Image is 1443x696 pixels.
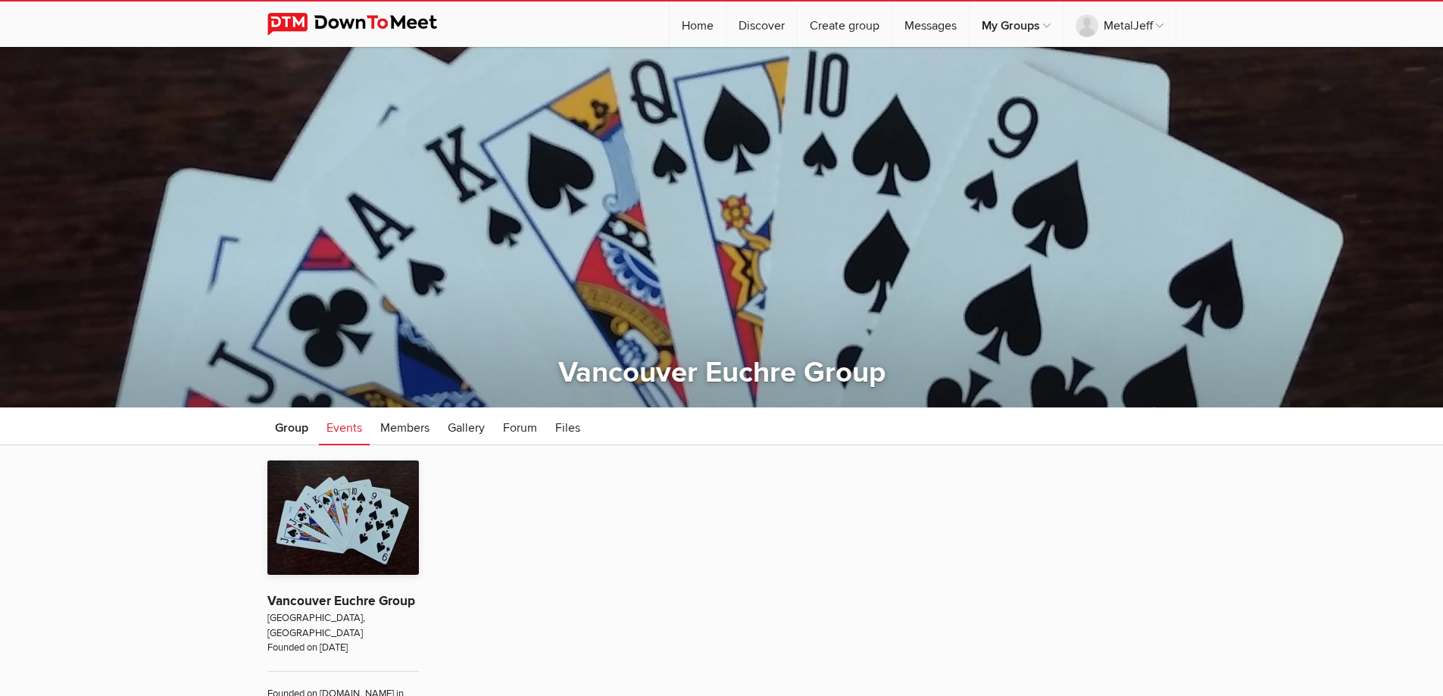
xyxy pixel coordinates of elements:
a: Messages [892,2,969,47]
a: Members [373,407,437,445]
span: Events [326,420,362,435]
span: [GEOGRAPHIC_DATA], [GEOGRAPHIC_DATA] [267,611,419,641]
span: Members [380,420,429,435]
span: Group [275,420,308,435]
a: Home [670,2,726,47]
a: Files [548,407,588,445]
img: DownToMeet [267,13,461,36]
span: Founded on [DATE] [267,641,419,655]
a: Gallery [440,407,492,445]
a: My Groups [970,2,1063,47]
a: Discover [726,2,797,47]
a: Vancouver Euchre Group [558,355,885,390]
a: Vancouver Euchre Group [267,593,415,609]
span: Gallery [448,420,485,435]
a: Create group [798,2,892,47]
a: MetalJeff [1064,2,1176,47]
a: Group [267,407,316,445]
img: Vancouver Euchre Group [267,460,419,575]
a: Events [319,407,370,445]
a: Forum [495,407,545,445]
span: Files [555,420,580,435]
span: Forum [503,420,537,435]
